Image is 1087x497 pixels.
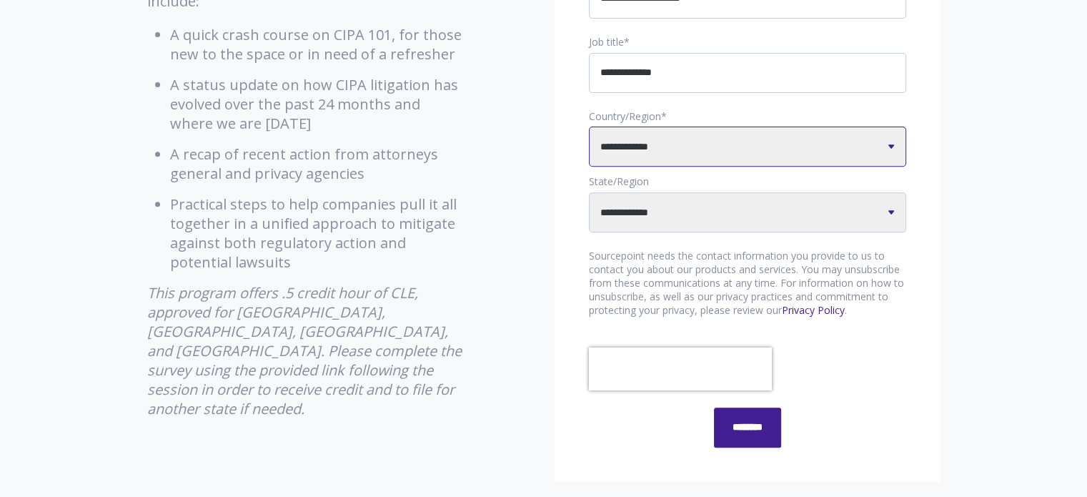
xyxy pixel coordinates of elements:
span: Job title [589,35,624,49]
li: A quick crash course on CIPA 101, for those new to the space or in need of a refresher [170,25,465,64]
a: Privacy Policy [782,303,845,317]
em: This program offers .5 credit hour of CLE, approved for [GEOGRAPHIC_DATA], [GEOGRAPHIC_DATA], [GE... [147,283,462,418]
li: A status update on how CIPA litigation has evolved over the past 24 months and where we are [DATE] [170,75,465,133]
iframe: reCAPTCHA [589,348,772,390]
span: Country/Region [589,109,661,123]
li: A recap of recent action from attorneys general and privacy agencies [170,144,465,183]
li: Practical steps to help companies pull it all together in a unified approach to mitigate against ... [170,195,465,272]
p: Sourcepoint needs the contact information you provide to us to contact you about our products and... [589,250,906,318]
span: State/Region [589,174,649,188]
